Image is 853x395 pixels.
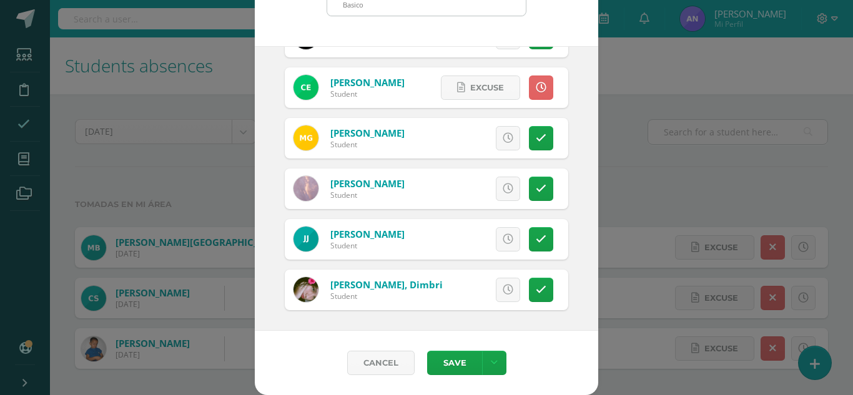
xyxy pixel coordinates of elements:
[330,76,405,89] a: [PERSON_NAME]
[330,228,405,240] a: [PERSON_NAME]
[330,190,405,200] div: Student
[427,351,482,375] button: Save
[293,277,318,302] img: fbe6feb9f2ce11a1309968ccdaa7f815.png
[330,278,443,291] a: [PERSON_NAME], Dimbri
[330,89,405,99] div: Student
[330,127,405,139] a: [PERSON_NAME]
[330,240,405,251] div: Student
[470,76,504,99] span: Excuse
[347,351,415,375] a: Cancel
[441,76,520,100] a: Excuse
[330,139,405,150] div: Student
[293,227,318,251] img: 005d472a60efec97c4584321c9bca841.png
[293,125,318,150] img: 28444dba367f464b25ea9f687ab8dfb1.png
[293,176,318,201] img: 518a60386072bd13403e207eac232e5b.png
[293,75,318,100] img: 9ffbbce3a457bafce552478b94b9481f.png
[330,177,405,190] a: [PERSON_NAME]
[330,291,443,301] div: Student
